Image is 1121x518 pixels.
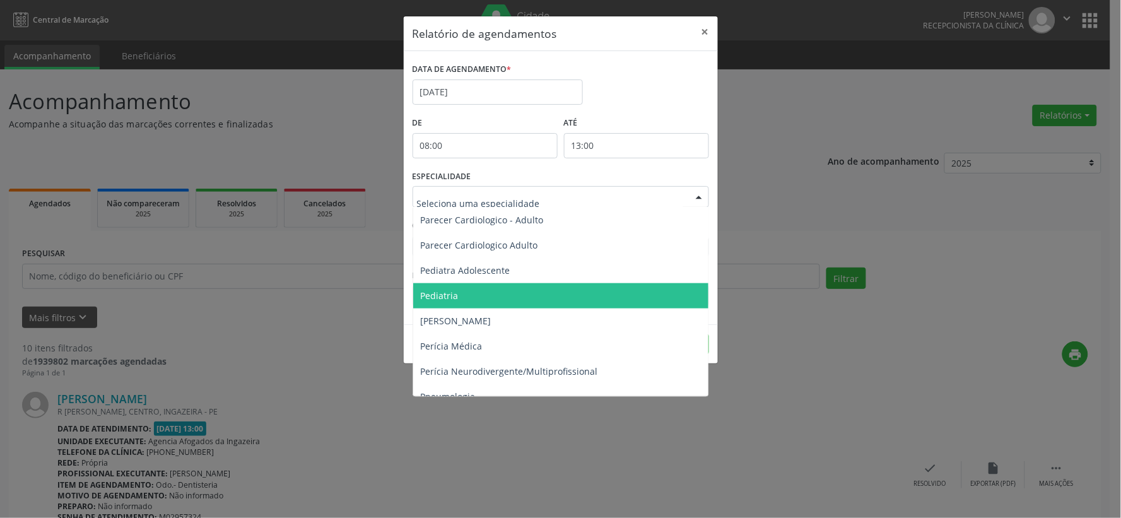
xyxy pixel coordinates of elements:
label: ATÉ [564,114,709,133]
input: Selecione o horário final [564,133,709,158]
h5: Relatório de agendamentos [413,25,557,42]
input: Seleciona uma especialidade [417,191,683,216]
span: Pneumologia [421,391,476,403]
span: [PERSON_NAME] [421,315,491,327]
label: De [413,114,558,133]
label: ESPECIALIDADE [413,167,471,187]
span: Parecer Cardiologico - Adulto [421,214,544,226]
span: Perícia Neurodivergente/Multiprofissional [421,365,598,377]
span: Parecer Cardiologico Adulto [421,239,538,251]
span: Perícia Médica [421,340,483,352]
label: DATA DE AGENDAMENTO [413,60,512,79]
span: Pediatra Adolescente [421,264,510,276]
span: Pediatria [421,290,459,302]
input: Selecione uma data ou intervalo [413,79,583,105]
button: Close [693,16,718,47]
input: Selecione o horário inicial [413,133,558,158]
